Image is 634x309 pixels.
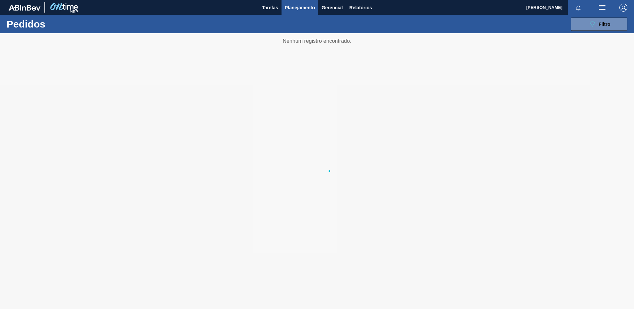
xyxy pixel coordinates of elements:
span: Gerencial [322,4,343,12]
span: Relatórios [349,4,372,12]
span: Planejamento [285,4,315,12]
img: Logout [619,4,627,12]
h1: Pedidos [7,20,106,28]
span: Filtro [599,22,610,27]
img: TNhmsLtSVTkK8tSr43FrP2fwEKptu5GPRR3wAAAABJRU5ErkJggg== [9,5,40,11]
img: userActions [598,4,606,12]
button: Notificações [568,3,589,12]
span: Tarefas [262,4,278,12]
button: Filtro [571,18,627,31]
